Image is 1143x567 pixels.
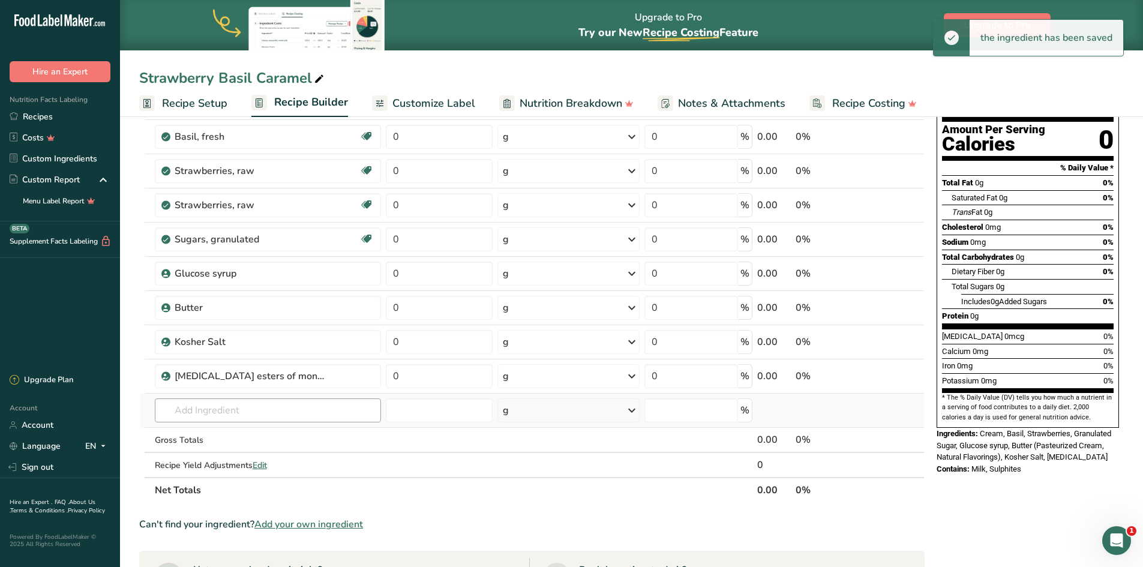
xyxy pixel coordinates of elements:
div: 0.00 [757,266,791,281]
i: Trans [952,208,971,217]
div: 0 [757,458,791,472]
a: Terms & Conditions . [10,506,68,515]
span: 0% [1103,376,1114,385]
span: Calcium [942,347,971,356]
span: 0g [984,208,992,217]
div: Sugars, granulated [175,232,325,247]
span: 0% [1103,193,1114,202]
div: Amount Per Serving [942,124,1045,136]
span: Notes & Attachments [678,95,785,112]
div: g [503,130,509,144]
a: Customize Label [372,90,475,117]
a: FAQ . [55,498,69,506]
span: 0mcg [1004,332,1024,341]
div: Gross Totals [155,434,381,446]
span: 0% [1103,238,1114,247]
input: Add Ingredient [155,398,381,422]
div: EN [85,439,110,454]
span: 0% [1103,267,1114,276]
div: Custom Report [10,173,80,186]
span: 0mg [985,223,1001,232]
div: Strawberries, raw [175,198,325,212]
div: 0.00 [757,335,791,349]
span: 0% [1103,297,1114,306]
span: Total Sugars [952,282,994,291]
span: Recipe Costing [832,95,905,112]
iframe: Intercom live chat [1102,526,1131,555]
span: Potassium [942,376,979,385]
div: g [503,369,509,383]
div: 0.00 [757,130,791,144]
span: Dietary Fiber [952,267,994,276]
div: Strawberry Basil Caramel [139,67,326,89]
div: 0% [796,369,868,383]
span: Protein [942,311,968,320]
span: 0g [996,267,1004,276]
a: About Us . [10,498,95,515]
div: 0.00 [757,232,791,247]
span: 0mg [957,361,973,370]
span: Edit [253,460,267,471]
div: 0% [796,198,868,212]
div: 0.00 [757,198,791,212]
span: 0% [1103,253,1114,262]
span: Iron [942,361,955,370]
button: Hire an Expert [10,61,110,82]
span: Cream, Basil, Strawberries, Granulated Sugar, Glucose syrup, Butter (Pasteurized Cream, Natural F... [937,429,1111,461]
span: [MEDICAL_DATA] [942,332,1003,341]
div: Calories [942,136,1045,153]
span: 0g [996,282,1004,291]
section: % Daily Value * [942,161,1114,175]
span: Fat [952,208,982,217]
span: 0g [975,178,983,187]
span: Upgrade to Pro [964,18,1031,32]
span: Milk, Sulphites [971,464,1021,473]
div: Can't find your ingredient? [139,517,925,532]
div: g [503,335,509,349]
span: Recipe Costing [643,25,719,40]
div: 0 [1099,124,1114,156]
div: g [503,403,509,418]
div: 0% [796,232,868,247]
div: Recipe Yield Adjustments [155,459,381,472]
span: Recipe Builder [274,94,348,110]
th: Net Totals [152,477,755,502]
span: 0% [1103,361,1114,370]
div: 0.00 [757,369,791,383]
span: Total Carbohydrates [942,253,1014,262]
span: 0g [991,297,999,306]
span: 0mg [973,347,988,356]
a: Hire an Expert . [10,498,52,506]
div: Kosher Salt [175,335,325,349]
span: Contains: [937,464,970,473]
div: Glucose syrup [175,266,325,281]
div: BETA [10,224,29,233]
div: [MEDICAL_DATA] esters of mono- and diglycerides of fatty acids (E472c) [175,369,325,383]
div: g [503,266,509,281]
span: Sodium [942,238,968,247]
div: Upgrade Plan [10,374,73,386]
span: 0mg [970,238,986,247]
div: the ingredient has been saved [970,20,1123,56]
a: Privacy Policy [68,506,105,515]
span: 0% [1103,223,1114,232]
span: Cholesterol [942,223,983,232]
div: g [503,301,509,315]
span: Nutrition Breakdown [520,95,622,112]
a: Nutrition Breakdown [499,90,634,117]
th: 0.00 [755,477,794,502]
a: Language [10,436,61,457]
div: 0% [796,130,868,144]
a: Recipe Builder [251,89,348,118]
div: g [503,232,509,247]
span: Add your own ingredient [254,517,363,532]
div: 0.00 [757,301,791,315]
span: 0% [1103,178,1114,187]
a: Recipe Setup [139,90,227,117]
div: 0% [796,266,868,281]
span: 0mg [981,376,997,385]
div: 0.00 [757,164,791,178]
div: Strawberries, raw [175,164,325,178]
div: 0% [796,301,868,315]
th: 0% [793,477,870,502]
